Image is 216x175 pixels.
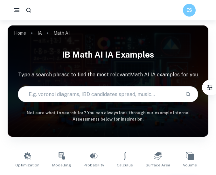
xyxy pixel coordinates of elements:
button: ES [183,4,196,17]
span: Volume [183,162,197,168]
span: Probability [84,162,104,168]
span: Surface Area [146,162,170,168]
button: Filter [203,81,216,94]
input: E.g. voronoi diagrams, IBD candidates spread, music... [18,85,180,103]
button: Search [183,89,193,100]
a: IA [38,29,42,38]
span: Calculus [117,162,133,168]
span: Optimization [15,162,39,168]
p: Math AI [53,30,70,37]
h1: IB Math AI IA examples [8,46,208,63]
span: Modelling [52,162,71,168]
h6: ES [186,7,193,14]
h6: Not sure what to search for? You can always look through our example Internal Assessments below f... [8,110,208,123]
a: Home [14,29,26,38]
p: Type a search phrase to find the most relevant Math AI IA examples for you [8,71,208,79]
